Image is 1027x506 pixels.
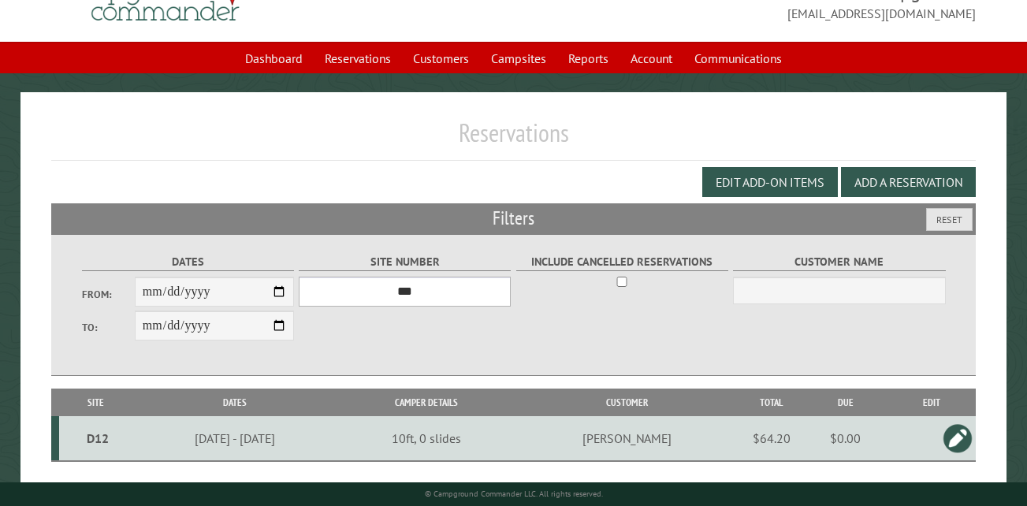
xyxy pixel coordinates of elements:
label: Include Cancelled Reservations [516,253,728,271]
th: Dates [133,389,337,416]
td: [PERSON_NAME] [515,416,739,461]
div: [DATE] - [DATE] [136,430,335,446]
th: Total [740,389,803,416]
a: Account [621,43,682,73]
div: D12 [65,430,130,446]
td: $0.00 [803,416,888,461]
small: © Campground Commander LLC. All rights reserved. [425,489,603,499]
th: Site [59,389,133,416]
h1: Reservations [51,117,976,161]
th: Camper Details [337,389,515,416]
label: To: [82,320,135,335]
td: 10ft, 0 slides [337,416,515,461]
label: Dates [82,253,294,271]
th: Edit [888,389,976,416]
a: Communications [685,43,791,73]
h2: Filters [51,203,976,233]
button: Reset [926,208,973,231]
a: Customers [404,43,478,73]
button: Add a Reservation [841,167,976,197]
a: Campsites [482,43,556,73]
th: Customer [515,389,739,416]
button: Edit Add-on Items [702,167,838,197]
a: Dashboard [236,43,312,73]
a: Reservations [315,43,400,73]
label: Site Number [299,253,511,271]
th: Due [803,389,888,416]
label: From: [82,287,135,302]
label: Customer Name [733,253,945,271]
td: $64.20 [740,416,803,461]
a: Reports [559,43,618,73]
